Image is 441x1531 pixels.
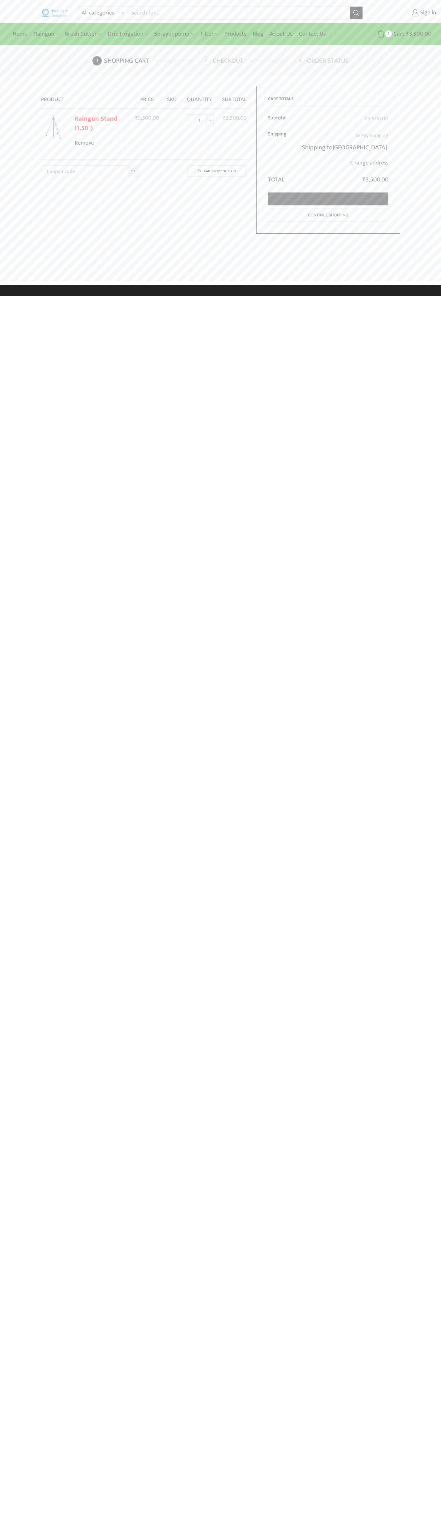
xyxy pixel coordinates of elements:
[192,114,206,126] input: Product quantity
[41,165,139,177] input: Coupon code
[223,113,247,123] bdi: 3,500.00
[135,113,159,123] bdi: 3,500.00
[268,171,292,185] th: Total
[268,127,292,171] th: Shipping
[151,26,197,41] a: Sprayer pump
[268,209,388,222] a: Continue shopping
[41,115,66,140] img: Rain Gun Stand 1.5
[187,165,247,176] a: Clear shopping cart
[268,192,388,205] a: Proceed to checkout
[31,26,62,41] a: Raingun
[406,29,432,39] bdi: 3,500.00
[363,175,388,185] bdi: 3,500.00
[41,86,131,108] th: Product
[75,113,118,133] a: Raingun Stand (1.50")
[218,86,247,108] th: Subtotal
[128,7,350,19] input: Search for...
[135,113,138,123] span: ₹
[365,114,388,123] bdi: 3,500.00
[363,175,366,185] span: ₹
[268,111,292,127] th: Subtotal
[163,86,181,108] th: SKU
[296,26,329,41] a: Contact Us
[296,142,388,152] p: Shipping to .
[350,158,388,168] a: Change address
[268,96,388,106] h2: Cart totals
[250,26,267,41] a: Blog
[365,114,368,123] span: ₹
[181,86,218,108] th: Quantity
[221,26,250,41] a: Products
[9,26,31,41] a: Home
[267,26,296,41] a: About Us
[197,26,221,41] a: Filter
[223,113,226,123] span: ₹
[105,26,151,41] a: Drip Irrigation
[201,56,294,66] a: Checkout
[372,7,436,19] a: Sign in
[75,139,127,147] a: Remove
[355,131,388,140] label: To Pay Shipping
[333,142,387,153] strong: [GEOGRAPHIC_DATA]
[62,26,104,41] a: Brush Cutter
[392,30,404,38] span: Cart
[128,165,139,177] input: OK
[350,7,363,19] button: Search button
[406,29,409,39] span: ₹
[385,30,392,37] span: 1
[419,9,436,17] span: Sign in
[131,86,163,108] th: Price
[369,28,432,40] a: 1 Cart ₹3,500.00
